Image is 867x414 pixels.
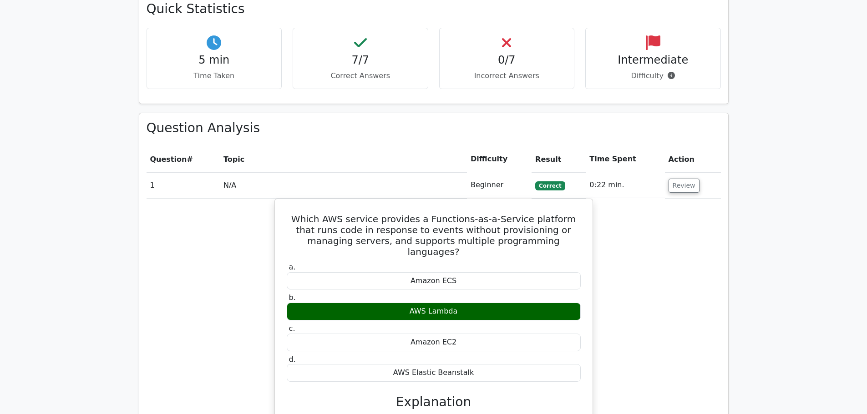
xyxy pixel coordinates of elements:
h4: Intermediate [593,54,713,67]
td: 1 [147,172,220,198]
h5: Which AWS service provides a Functions-as-a-Service platform that runs code in response to events... [286,214,582,257]
th: Topic [220,146,467,172]
h4: 7/7 [300,54,421,67]
h3: Question Analysis [147,120,721,136]
p: Time Taken [154,70,274,81]
span: d. [289,355,296,364]
p: Difficulty [593,70,713,81]
span: b. [289,293,296,302]
div: AWS Elastic Beanstalk [287,364,581,382]
h3: Quick Statistics [147,1,721,17]
th: Difficulty [467,146,532,172]
p: Correct Answers [300,70,421,81]
h3: Explanation [292,394,575,410]
td: N/A [220,172,467,198]
span: Question [150,155,187,164]
span: a. [289,263,296,271]
th: Time Spent [586,146,664,172]
span: Correct [535,181,565,190]
div: Amazon ECS [287,272,581,290]
td: 0:22 min. [586,172,664,198]
span: c. [289,324,295,333]
h4: 0/7 [447,54,567,67]
button: Review [669,179,700,193]
th: Action [665,146,721,172]
div: AWS Lambda [287,303,581,320]
th: Result [532,146,586,172]
h4: 5 min [154,54,274,67]
p: Incorrect Answers [447,70,567,81]
div: Amazon EC2 [287,334,581,351]
th: # [147,146,220,172]
td: Beginner [467,172,532,198]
